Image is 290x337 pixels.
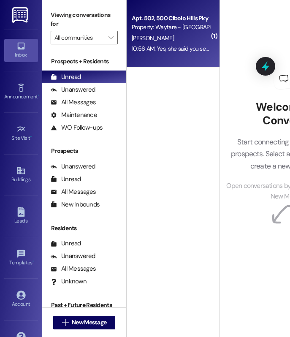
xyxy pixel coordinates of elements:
div: Unanswered [51,252,95,261]
i:  [108,34,113,41]
span: [PERSON_NAME] [132,34,174,42]
div: Apt. 502, 500 Cibolo Hills Pky [132,14,210,23]
label: Viewing conversations for [51,8,118,31]
input: All communities [54,31,104,44]
span: • [30,134,32,140]
a: Buildings [4,163,38,186]
span: • [33,258,34,264]
i:  [62,319,68,326]
div: Unread [51,239,81,248]
div: Unread [51,73,81,82]
div: Prospects + Residents [42,57,126,66]
div: WO Follow-ups [51,123,103,132]
div: Prospects [42,147,126,155]
div: All Messages [51,98,96,107]
a: Templates • [4,247,38,269]
div: Unknown [51,277,87,286]
a: Site Visit • [4,122,38,145]
a: Account [4,288,38,311]
div: Residents [42,224,126,233]
img: ResiDesk Logo [12,7,30,23]
div: Past + Future Residents [42,301,126,310]
a: Leads [4,205,38,228]
span: New Message [72,318,106,327]
div: Unread [51,175,81,184]
a: Inbox [4,39,38,62]
span: • [38,92,39,98]
div: Unanswered [51,85,95,94]
div: Maintenance [51,111,97,120]
div: New Inbounds [51,200,100,209]
div: Unanswered [51,162,95,171]
div: All Messages [51,264,96,273]
div: All Messages [51,188,96,196]
button: New Message [53,316,116,329]
div: Property: Wayfare - [GEOGRAPHIC_DATA] [132,23,210,32]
